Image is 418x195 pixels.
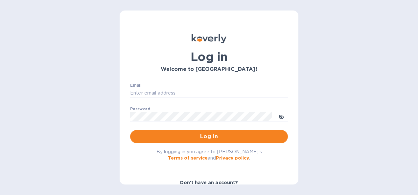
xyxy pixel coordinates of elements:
[130,50,288,64] h1: Log in
[168,155,208,161] a: Terms of service
[130,83,142,87] label: Email
[156,149,262,161] span: By logging in you agree to [PERSON_NAME]'s and .
[135,133,283,141] span: Log in
[130,66,288,73] h3: Welcome to [GEOGRAPHIC_DATA]!
[130,130,288,143] button: Log in
[130,107,150,111] label: Password
[192,34,226,43] img: Koverly
[130,88,288,98] input: Enter email address
[216,155,249,161] a: Privacy policy
[275,110,288,123] button: toggle password visibility
[180,180,238,185] b: Don't have an account?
